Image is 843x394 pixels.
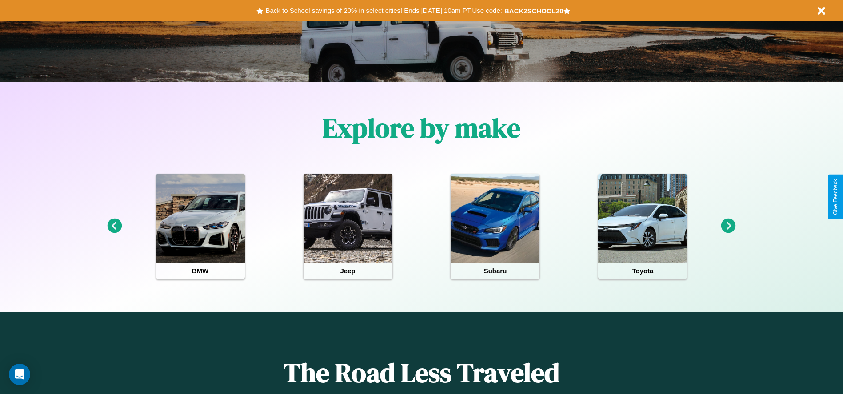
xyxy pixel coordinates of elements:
[598,263,687,279] h4: Toyota
[9,364,30,385] div: Open Intercom Messenger
[156,263,245,279] h4: BMW
[451,263,539,279] h4: Subaru
[304,263,392,279] h4: Jeep
[832,179,839,215] div: Give Feedback
[168,354,674,391] h1: The Road Less Traveled
[323,110,520,146] h1: Explore by make
[504,7,563,15] b: BACK2SCHOOL20
[263,4,504,17] button: Back to School savings of 20% in select cities! Ends [DATE] 10am PT.Use code:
